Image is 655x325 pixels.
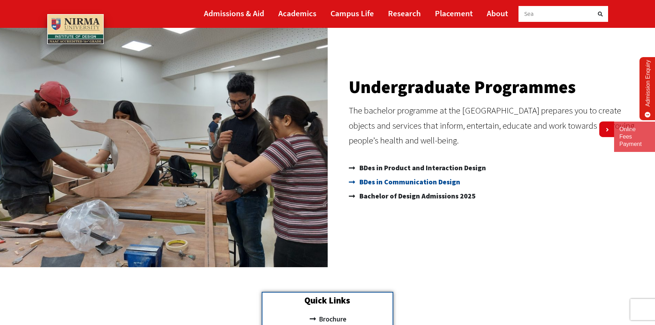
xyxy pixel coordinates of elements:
[330,5,374,21] a: Campus Life
[349,103,648,148] p: The bachelor programme at the [GEOGRAPHIC_DATA] prepares you to create objects and services that ...
[47,14,104,44] img: main_logo
[358,175,460,189] span: BDes in Communication Design
[266,296,389,305] h2: Quick Links
[349,161,648,175] a: BDes in Product and Interaction Design
[388,5,421,21] a: Research
[524,10,534,18] span: Sea
[349,189,648,203] a: Bachelor of Design Admissions 2025
[358,189,475,203] span: Bachelor of Design Admissions 2025
[278,5,316,21] a: Academics
[619,126,650,148] a: Online Fees Payment
[349,78,648,96] h2: Undergraduate Programmes
[349,175,648,189] a: BDes in Communication Design
[487,5,508,21] a: About
[358,161,486,175] span: BDes in Product and Interaction Design
[435,5,473,21] a: Placement
[204,5,264,21] a: Admissions & Aid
